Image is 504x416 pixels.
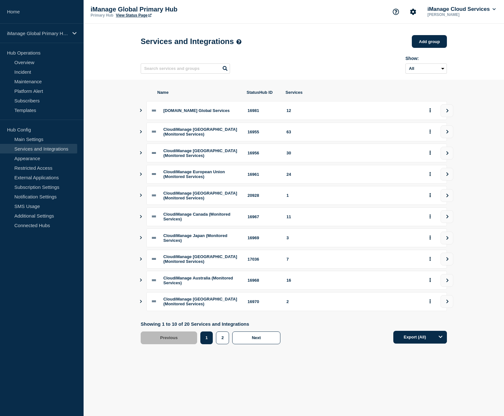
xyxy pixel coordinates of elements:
[139,292,143,311] button: Show services
[141,37,241,46] h1: Services and Integrations
[426,190,434,200] button: group actions
[426,12,493,17] p: [PERSON_NAME]
[248,108,279,113] div: 16981
[441,210,453,223] button: view group
[139,271,143,290] button: Show services
[139,144,143,162] button: Show services
[163,297,237,306] span: CloudiManage [GEOGRAPHIC_DATA] (Monitored Services)
[405,56,447,61] div: Show:
[441,253,453,265] button: view group
[91,13,113,18] p: Primary Hub
[286,108,419,113] div: 12
[91,6,218,13] p: iManage Global Primary Hub
[139,123,143,141] button: Show services
[286,299,419,304] div: 2
[248,257,279,262] div: 17036
[405,63,447,74] select: Archived
[163,169,225,179] span: CloudiManage European Union (Monitored Services)
[286,151,419,155] div: 30
[441,168,453,181] button: view group
[7,31,68,36] p: iManage Global Primary Hub
[393,331,447,344] button: Export (All)
[434,331,447,344] button: Options
[139,165,143,184] button: Show services
[426,148,434,158] button: group actions
[116,13,151,18] a: View Status Page
[141,321,284,327] p: Showing 1 to 10 of 20 Services and Integrations
[426,275,434,285] button: group actions
[441,147,453,160] button: view group
[426,233,434,243] button: group actions
[248,214,279,219] div: 16967
[286,278,419,283] div: 16
[426,169,434,179] button: group actions
[426,212,434,222] button: group actions
[248,130,279,134] div: 16955
[139,228,143,247] button: Show services
[389,5,403,19] button: Support
[216,331,229,344] button: 2
[285,90,419,95] span: Services
[141,63,230,74] input: Search services and groups
[441,232,453,244] button: view group
[286,235,419,240] div: 3
[139,186,143,205] button: Show services
[426,106,434,115] button: group actions
[412,35,447,48] button: Add group
[248,235,279,240] div: 16969
[157,90,239,95] span: Name
[139,101,143,120] button: Show services
[141,331,197,344] button: Previous
[248,172,279,177] div: 16961
[248,193,279,198] div: 20928
[248,299,279,304] div: 16970
[426,254,434,264] button: group actions
[163,276,233,285] span: CloudiManage Australia (Monitored Services)
[441,189,453,202] button: view group
[286,172,419,177] div: 24
[139,250,143,269] button: Show services
[286,214,419,219] div: 11
[163,127,237,137] span: CloudiManage [GEOGRAPHIC_DATA] (Monitored Services)
[441,274,453,287] button: view group
[252,335,261,340] span: Next
[248,278,279,283] div: 16968
[163,212,230,221] span: CloudiManage Canada (Monitored Services)
[163,148,237,158] span: CloudiManage [GEOGRAPHIC_DATA] (Monitored Services)
[406,5,420,19] button: Account settings
[160,335,178,340] span: Previous
[286,257,419,262] div: 7
[286,130,419,134] div: 63
[426,6,497,12] button: iManage Cloud Services
[426,297,434,307] button: group actions
[200,331,213,344] button: 1
[441,295,453,308] button: view group
[286,193,419,198] div: 1
[232,331,280,344] button: Next
[163,191,237,200] span: CloudiManage [GEOGRAPHIC_DATA] (Monitored Services)
[247,90,278,95] span: StatusHub ID
[139,207,143,226] button: Show services
[163,233,227,243] span: CloudiManage Japan (Monitored Services)
[163,108,230,113] span: [DOMAIN_NAME] Global Services
[248,151,279,155] div: 16956
[441,104,453,117] button: view group
[426,127,434,137] button: group actions
[163,254,237,264] span: CloudiManage [GEOGRAPHIC_DATA] (Monitored Services)
[441,125,453,138] button: view group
